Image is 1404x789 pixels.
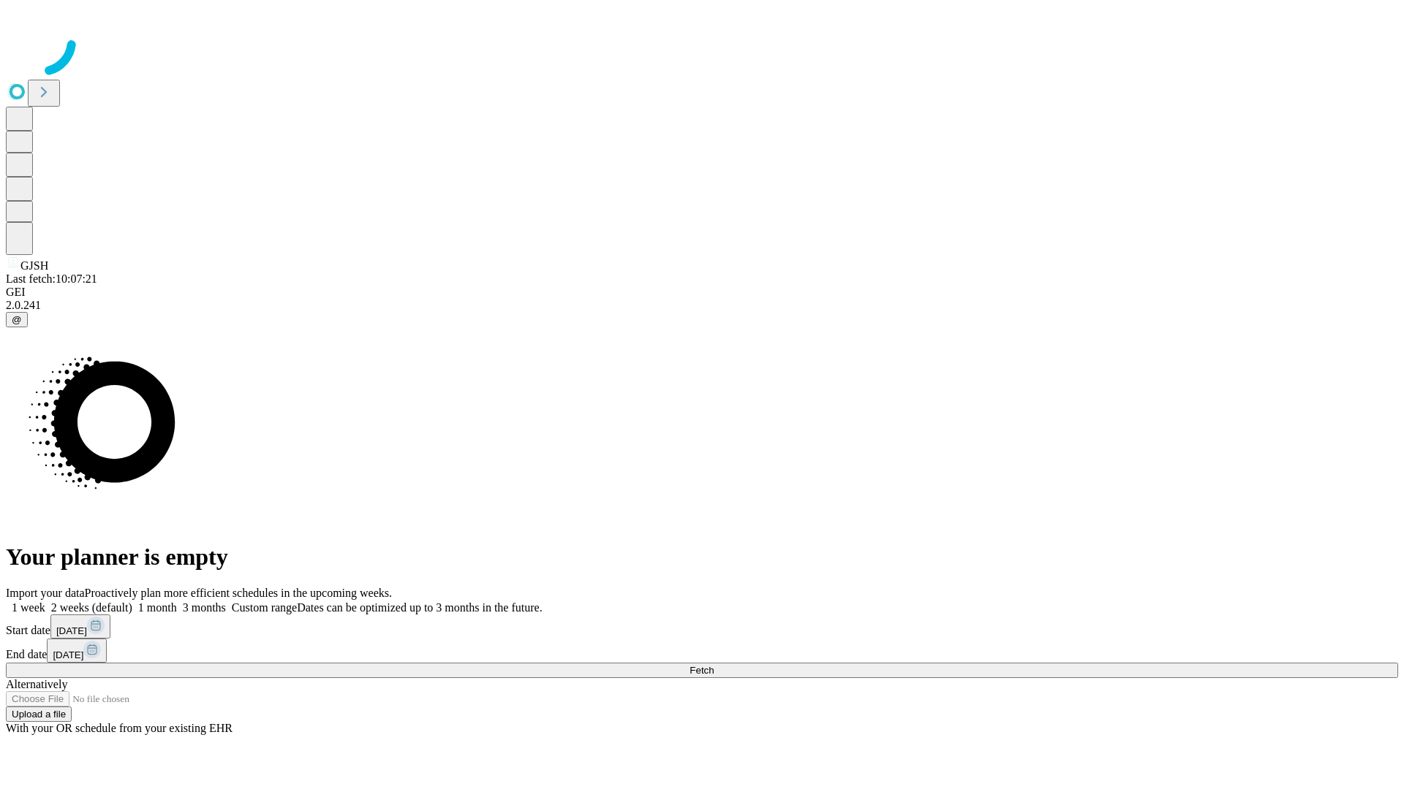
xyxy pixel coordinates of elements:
[47,639,107,663] button: [DATE]
[56,625,87,636] span: [DATE]
[20,259,48,272] span: GJSH
[50,614,110,639] button: [DATE]
[85,587,392,599] span: Proactively plan more efficient schedules in the upcoming weeks.
[6,706,72,722] button: Upload a file
[12,314,22,325] span: @
[6,299,1398,312] div: 2.0.241
[6,587,85,599] span: Import your data
[6,312,28,327] button: @
[232,601,297,614] span: Custom range
[6,722,233,734] span: With your OR schedule from your existing EHR
[6,639,1398,663] div: End date
[6,614,1398,639] div: Start date
[297,601,542,614] span: Dates can be optimized up to 3 months in the future.
[183,601,226,614] span: 3 months
[6,678,67,690] span: Alternatively
[53,649,83,660] span: [DATE]
[690,665,714,676] span: Fetch
[51,601,132,614] span: 2 weeks (default)
[6,272,97,285] span: Last fetch: 10:07:21
[6,286,1398,299] div: GEI
[6,544,1398,571] h1: Your planner is empty
[12,601,45,614] span: 1 week
[6,663,1398,678] button: Fetch
[138,601,177,614] span: 1 month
